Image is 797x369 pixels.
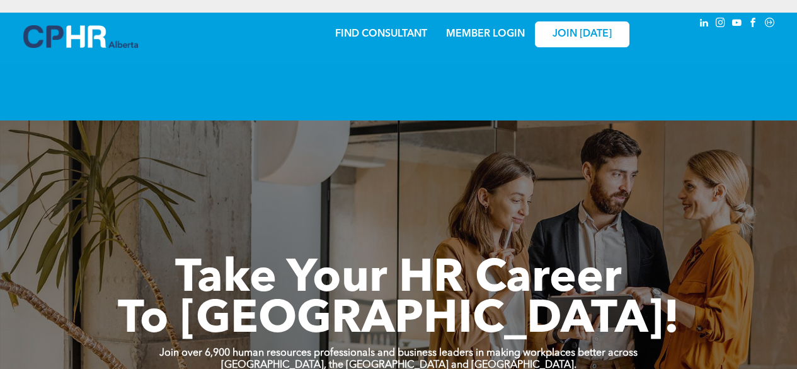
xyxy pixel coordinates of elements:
a: facebook [747,16,760,33]
a: Social network [763,16,777,33]
a: linkedin [697,16,711,33]
a: JOIN [DATE] [535,21,629,47]
span: Take Your HR Career [175,257,622,302]
img: A blue and white logo for cp alberta [23,25,138,48]
span: To [GEOGRAPHIC_DATA]! [118,298,680,343]
strong: Join over 6,900 human resources professionals and business leaders in making workplaces better ac... [159,348,638,358]
a: FIND CONSULTANT [335,29,427,39]
a: instagram [714,16,728,33]
a: MEMBER LOGIN [446,29,525,39]
a: youtube [730,16,744,33]
span: JOIN [DATE] [553,28,612,40]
